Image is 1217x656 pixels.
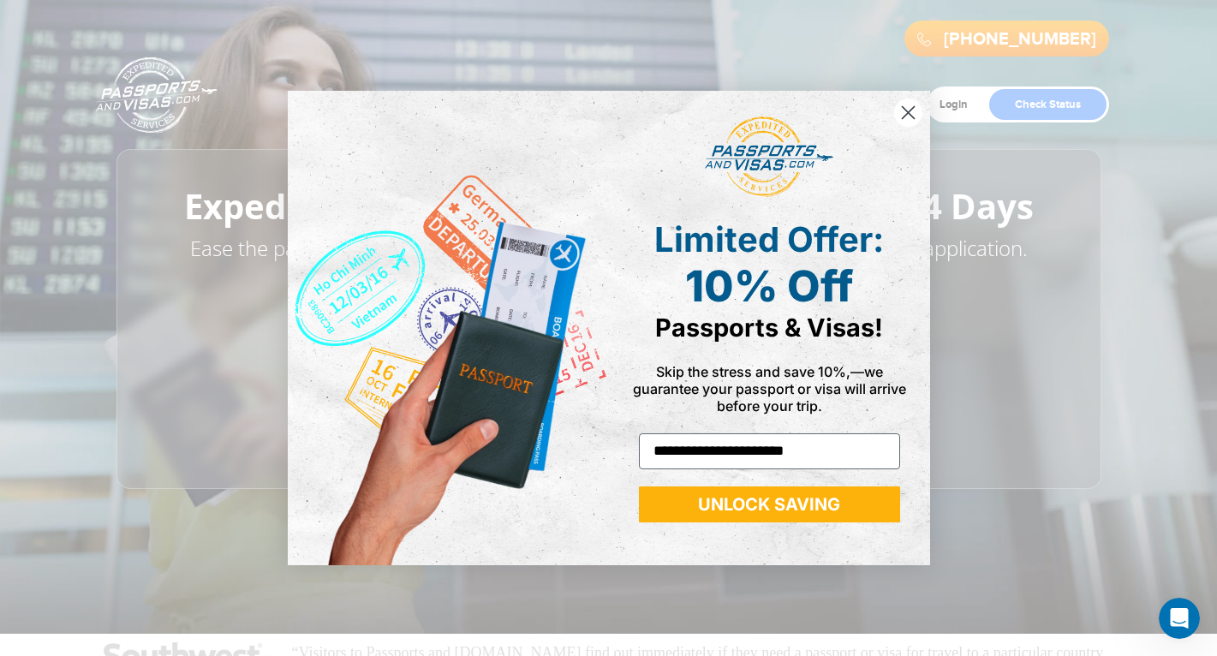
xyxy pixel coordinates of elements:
button: Close dialog [893,98,923,128]
span: Limited Offer: [654,218,884,260]
span: Skip the stress and save 10%,—we guarantee your passport or visa will arrive before your trip. [633,363,906,414]
span: Passports & Visas! [655,313,883,343]
iframe: Intercom live chat [1159,598,1200,639]
img: passports and visas [705,116,833,197]
span: 10% Off [685,260,853,312]
button: UNLOCK SAVING [639,486,900,522]
img: de9cda0d-0715-46ca-9a25-073762a91ba7.png [288,91,609,564]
